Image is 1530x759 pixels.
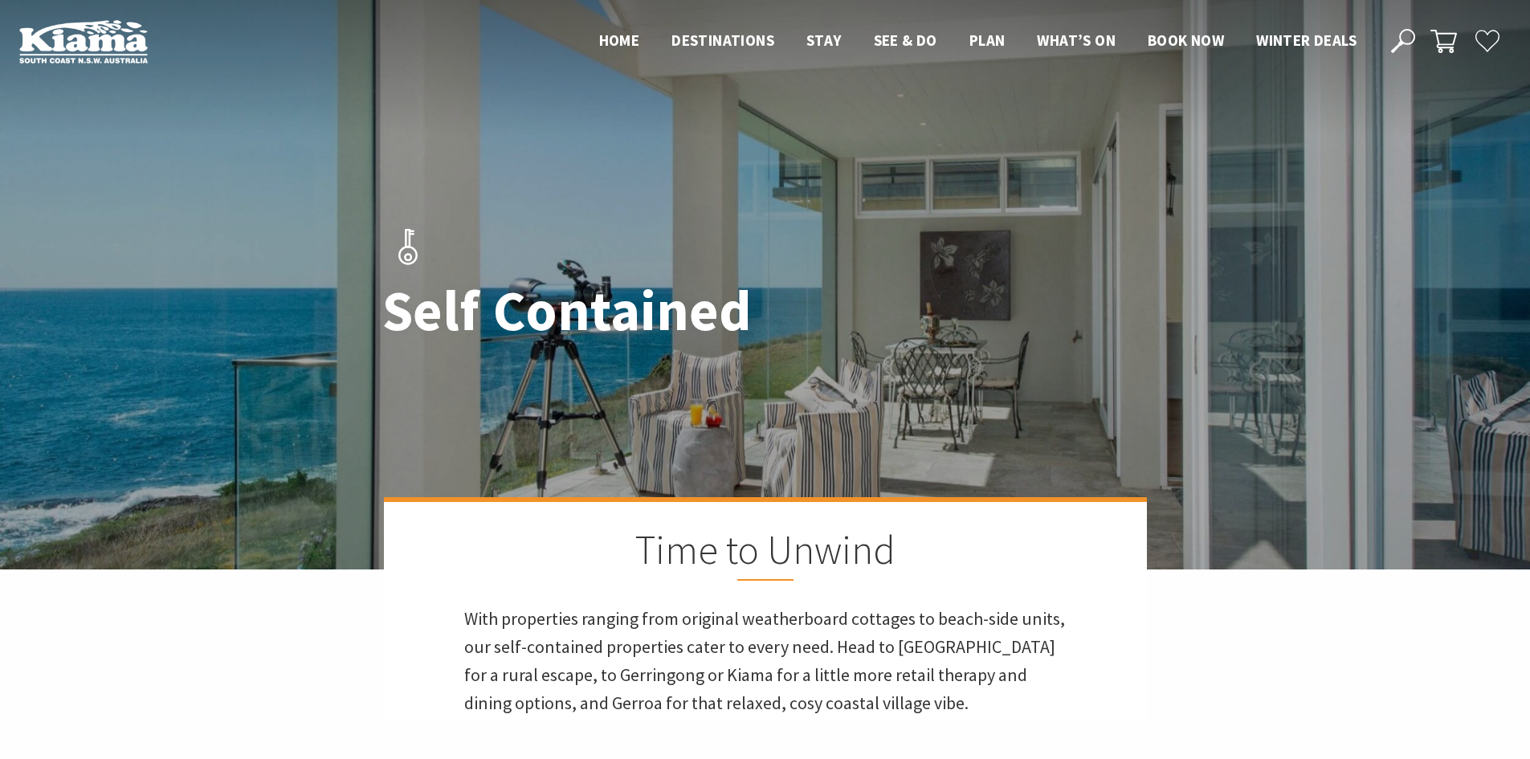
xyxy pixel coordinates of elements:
span: Winter Deals [1256,31,1357,50]
span: Plan [969,31,1006,50]
nav: Main Menu [583,28,1373,55]
span: Stay [806,31,842,50]
span: Book now [1148,31,1224,50]
img: Kiama Logo [19,19,148,63]
span: What’s On [1037,31,1116,50]
h2: Time to Unwind [464,526,1067,581]
span: Home [599,31,640,50]
h1: Self Contained [382,280,836,341]
span: See & Do [874,31,937,50]
p: With properties ranging from original weatherboard cottages to beach-side units, our self-contain... [464,605,1067,718]
span: Destinations [671,31,774,50]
